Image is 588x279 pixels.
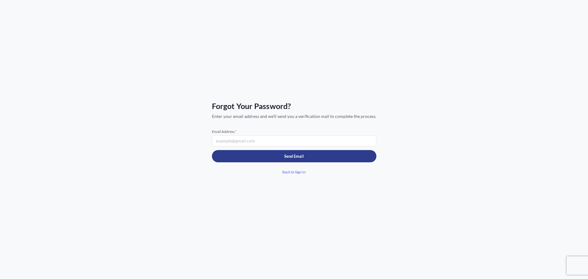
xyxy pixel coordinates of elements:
[212,166,376,178] a: Back to Sign In
[284,153,304,159] p: Send Email
[212,150,376,162] button: Send Email
[212,129,376,134] span: Email Address
[212,113,376,119] span: Enter your email address and we'll send you a verification mail to complete the process.
[212,101,376,111] span: Forgot Your Password?
[282,169,306,175] span: Back to Sign In
[212,135,376,146] input: example@gmail.com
